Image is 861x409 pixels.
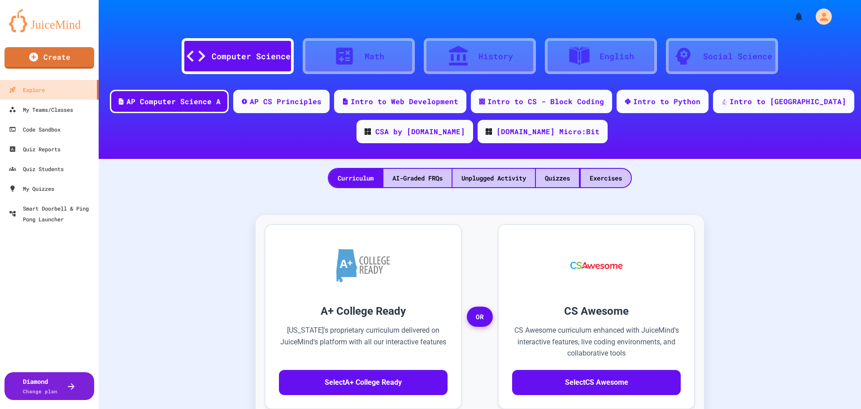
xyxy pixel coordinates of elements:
[9,84,45,95] div: Explore
[9,163,64,174] div: Quiz Students
[365,128,371,135] img: CODE_logo_RGB.png
[512,370,681,395] button: SelectCS Awesome
[126,96,221,107] div: AP Computer Science A
[730,96,846,107] div: Intro to [GEOGRAPHIC_DATA]
[383,169,452,187] div: AI-Graded FRQs
[9,124,61,135] div: Code Sandbox
[9,9,90,32] img: logo-orange.svg
[336,249,390,282] img: A+ College Ready
[581,169,631,187] div: Exercises
[279,370,448,395] button: SelectA+ College Ready
[536,169,579,187] div: Quizzes
[633,96,700,107] div: Intro to Python
[329,169,383,187] div: Curriculum
[777,9,806,24] div: My Notifications
[703,50,772,62] div: Social Science
[23,377,57,396] div: Diamond
[487,96,604,107] div: Intro to CS - Block Coding
[23,388,57,395] span: Change plan
[512,303,681,319] h3: CS Awesome
[486,128,492,135] img: CODE_logo_RGB.png
[823,373,852,400] iframe: chat widget
[212,50,291,62] div: Computer Science
[512,325,681,359] p: CS Awesome curriculum enhanced with JuiceMind's interactive features, live coding environments, a...
[250,96,322,107] div: AP CS Principles
[4,47,94,69] a: Create
[561,238,632,292] img: CS Awesome
[9,203,95,224] div: Smart Doorbell & Ping Pong Launcher
[365,50,384,62] div: Math
[351,96,458,107] div: Intro to Web Development
[806,6,834,27] div: My Account
[279,303,448,319] h3: A+ College Ready
[9,183,54,194] div: My Quizzes
[9,144,61,154] div: Quiz Reports
[787,334,852,372] iframe: chat widget
[279,325,448,359] p: [US_STATE]'s proprietary curriculum delivered on JuiceMind's platform with all our interactive fe...
[467,307,493,327] span: OR
[452,169,535,187] div: Unplugged Activity
[478,50,513,62] div: History
[4,372,94,400] button: DiamondChange plan
[375,126,465,137] div: CSA by [DOMAIN_NAME]
[496,126,600,137] div: [DOMAIN_NAME] Micro:Bit
[9,104,73,115] div: My Teams/Classes
[600,50,634,62] div: English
